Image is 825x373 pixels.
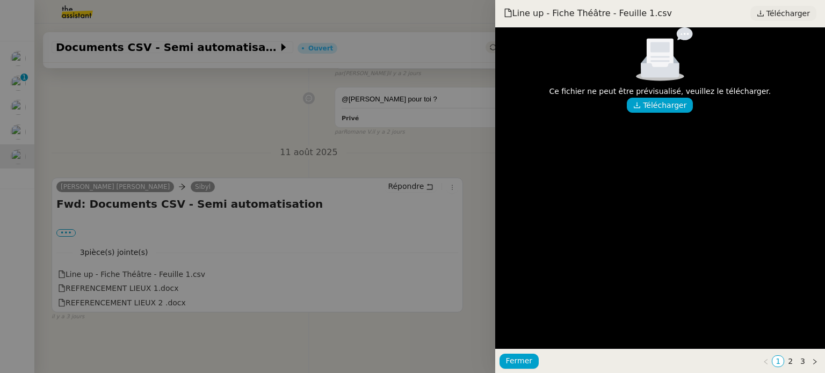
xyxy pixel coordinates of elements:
[750,6,816,21] a: Télécharger
[785,356,796,367] a: 2
[809,355,821,367] button: Page suivante
[506,355,532,367] span: Fermer
[784,355,797,367] li: 2
[504,8,672,19] span: Line up - Fiche Théâtre - Feuille 1.csv
[549,85,771,98] div: Ce fichier ne peut être prévisualisé, veuillez le télécharger.
[797,355,809,367] li: 3
[627,98,693,113] button: Télécharger
[500,354,539,369] button: Fermer
[643,99,686,112] span: Télécharger
[772,356,784,367] a: 1
[760,355,772,367] button: Page précédente
[766,6,810,20] span: Télécharger
[797,356,808,367] a: 3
